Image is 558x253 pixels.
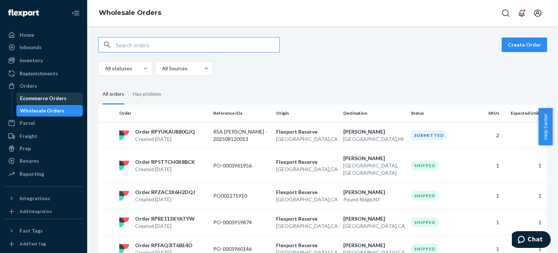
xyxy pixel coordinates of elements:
[411,191,439,201] div: Shipped
[4,130,83,142] a: Freight
[343,215,405,222] p: [PERSON_NAME]
[4,240,83,248] a: Add Fast Tag
[16,92,83,104] a: Ecommerce Orders
[343,128,405,135] p: [PERSON_NAME]
[538,108,553,145] button: Help Center
[119,130,129,141] img: flexport logo
[119,161,129,171] img: flexport logo
[20,57,43,64] div: Inventory
[135,215,195,222] p: Order RPRE113XYATYW
[213,162,270,169] p: PO-0003961956
[343,155,405,162] p: [PERSON_NAME]
[135,222,195,230] p: Created [DATE]
[135,158,195,166] p: Order RP5TTCH0X8BCK
[512,231,551,249] iframe: Opens a widget where you can chat to one of our agents
[20,95,66,102] div: Ecommerce Orders
[8,9,39,17] img: Flexport logo
[471,149,502,182] td: 1
[135,128,195,135] p: Order RPYUKAUB80GJQ
[135,189,195,196] p: Order RPZAC3X6H2DQJ
[514,6,529,20] button: Open notifications
[20,44,42,51] div: Inbounds
[4,225,83,237] button: Fast Tags
[135,196,195,203] p: Created [DATE]
[210,104,273,122] th: Reference IDs
[471,209,502,236] td: 1
[4,117,83,129] a: Parcel
[471,182,502,209] td: 1
[213,245,270,253] p: PO-0003960146
[471,122,502,149] td: 2
[4,168,83,180] a: Reporting
[20,170,44,178] div: Reporting
[133,84,161,103] div: Has problem
[4,41,83,53] a: Inbounds
[20,195,50,202] div: Integrations
[502,104,547,122] th: Expected Units
[408,104,471,122] th: Status
[343,189,405,196] p: [PERSON_NAME]
[116,37,279,52] input: Search orders
[411,130,447,140] div: Submitted
[104,65,105,72] input: All statuses
[99,9,161,17] a: Wholesale Orders
[276,158,337,166] p: Flexport Reserve
[4,55,83,66] a: Inventory
[343,222,405,230] p: [GEOGRAPHIC_DATA] , CA
[340,104,408,122] th: Destination
[411,161,439,170] div: Shipped
[20,82,37,90] div: Orders
[135,135,195,143] p: Created [DATE]
[135,242,193,249] p: Order RPFAQ3IT6BE4O
[276,196,337,203] p: [GEOGRAPHIC_DATA] , CA
[213,192,270,199] p: PO002271910
[4,143,83,154] a: Prep
[20,157,39,165] div: Returns
[343,135,405,143] p: [GEOGRAPHIC_DATA] , MI
[4,193,83,204] button: Integrations
[411,217,439,227] div: Shipped
[276,128,337,135] p: Flexport Reserve
[343,196,405,203] p: Pound Ridge , NY
[20,208,52,214] div: Add Integration
[20,119,35,127] div: Parcel
[213,219,270,226] p: PO-0003959874
[276,215,337,222] p: Flexport Reserve
[276,166,337,173] p: [GEOGRAPHIC_DATA] , CA
[502,149,547,182] td: 1
[213,128,270,143] p: RSA Erin Garnier - 202508120013
[20,107,64,114] div: Wholesale Orders
[343,242,405,249] p: [PERSON_NAME]
[102,84,124,104] div: All orders
[276,222,337,230] p: [GEOGRAPHIC_DATA] , CA
[498,6,513,20] button: Open Search Box
[20,145,31,152] div: Prep
[502,37,547,52] button: Create Order
[4,80,83,92] a: Orders
[273,104,340,122] th: Origin
[20,70,58,77] div: Replenishments
[343,162,405,177] p: [GEOGRAPHIC_DATA] , [GEOGRAPHIC_DATA]
[93,3,167,24] ol: breadcrumbs
[4,68,83,79] a: Replenishments
[68,6,83,20] button: Close Navigation
[4,29,83,41] a: Home
[20,241,46,247] div: Add Fast Tag
[502,209,547,236] td: 1
[4,155,83,167] a: Returns
[502,182,547,209] td: 1
[530,6,545,20] button: Open account menu
[135,166,195,173] p: Created [DATE]
[16,105,83,116] a: Wholesale Orders
[276,189,337,196] p: Flexport Reserve
[502,122,547,149] td: 2
[20,31,34,39] div: Home
[276,135,337,143] p: [GEOGRAPHIC_DATA] , CA
[119,217,129,228] img: flexport logo
[20,227,43,234] div: Fast Tags
[4,207,83,216] a: Add Integration
[20,133,37,140] div: Freight
[116,104,210,122] th: Order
